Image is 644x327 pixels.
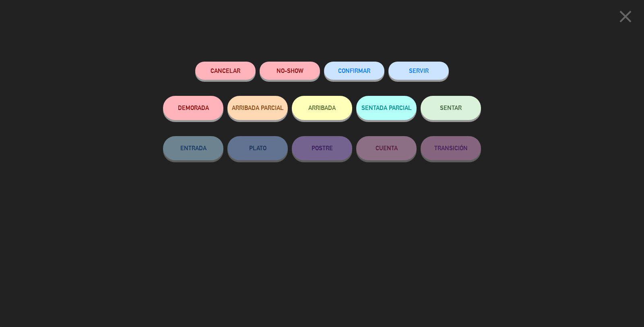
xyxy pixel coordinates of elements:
button: SERVIR [388,62,449,80]
button: DEMORADA [163,96,223,120]
button: SENTAR [421,96,481,120]
button: TRANSICIÓN [421,136,481,160]
button: ARRIBADA [292,96,352,120]
button: close [613,6,638,30]
button: POSTRE [292,136,352,160]
i: close [615,6,636,27]
span: CONFIRMAR [338,67,370,74]
button: CUENTA [356,136,417,160]
button: ARRIBADA PARCIAL [227,96,288,120]
span: SENTAR [440,104,462,111]
button: SENTADA PARCIAL [356,96,417,120]
button: NO-SHOW [260,62,320,80]
button: Cancelar [195,62,256,80]
button: ENTRADA [163,136,223,160]
button: CONFIRMAR [324,62,384,80]
button: PLATO [227,136,288,160]
span: ARRIBADA PARCIAL [232,104,284,111]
